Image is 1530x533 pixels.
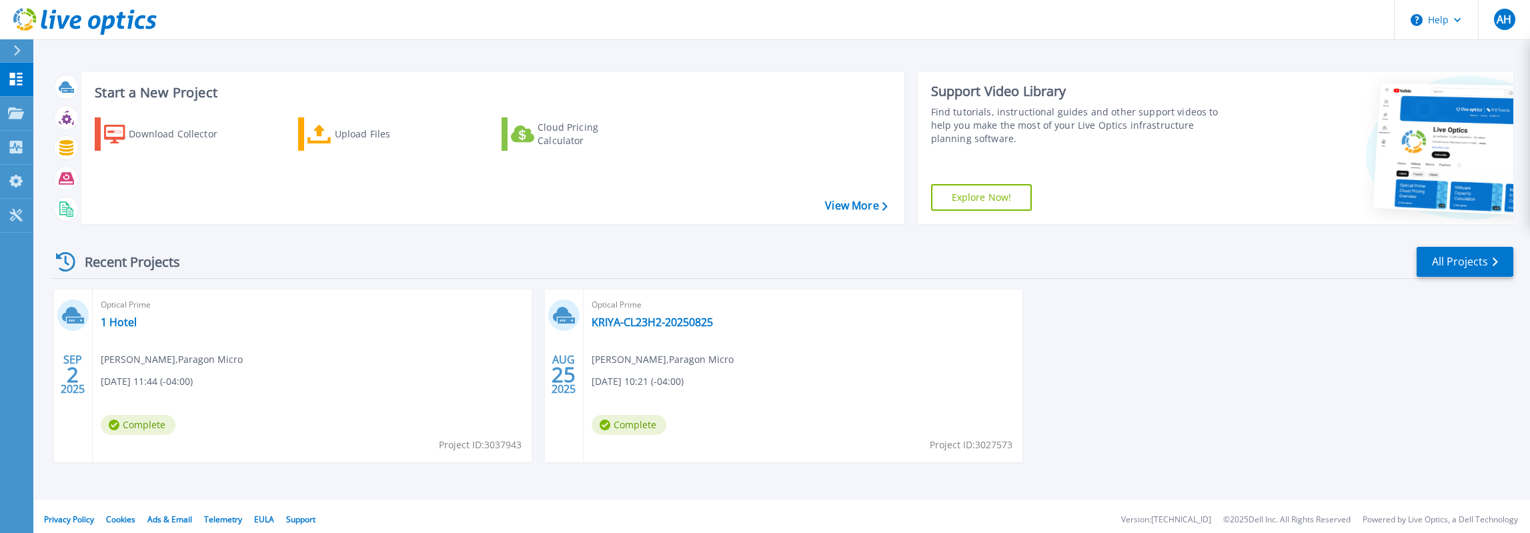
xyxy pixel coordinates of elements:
[930,438,1012,452] span: Project ID: 3027573
[1417,247,1513,277] a: All Projects
[502,117,650,151] a: Cloud Pricing Calculator
[101,316,137,329] a: 1 Hotel
[1363,516,1518,524] li: Powered by Live Optics, a Dell Technology
[101,415,175,435] span: Complete
[592,374,684,389] span: [DATE] 10:21 (-04:00)
[147,514,192,525] a: Ads & Email
[95,117,243,151] a: Download Collector
[538,121,644,147] div: Cloud Pricing Calculator
[931,184,1032,211] a: Explore Now!
[101,352,243,367] span: [PERSON_NAME] , Paragon Micro
[931,105,1238,145] div: Find tutorials, instructional guides and other support videos to help you make the most of your L...
[95,85,887,100] h3: Start a New Project
[129,121,235,147] div: Download Collector
[552,369,576,380] span: 25
[51,245,198,278] div: Recent Projects
[204,514,242,525] a: Telemetry
[60,350,85,399] div: SEP 2025
[298,117,447,151] a: Upload Files
[67,369,79,380] span: 2
[286,514,315,525] a: Support
[1497,14,1511,25] span: AH
[44,514,94,525] a: Privacy Policy
[439,438,522,452] span: Project ID: 3037943
[825,199,887,212] a: View More
[592,415,666,435] span: Complete
[931,83,1238,100] div: Support Video Library
[254,514,274,525] a: EULA
[1121,516,1211,524] li: Version: [TECHNICAL_ID]
[101,374,193,389] span: [DATE] 11:44 (-04:00)
[592,316,713,329] a: KRIYA-CL23H2-20250825
[1223,516,1351,524] li: © 2025 Dell Inc. All Rights Reserved
[592,298,1014,312] span: Optical Prime
[101,298,524,312] span: Optical Prime
[592,352,734,367] span: [PERSON_NAME] , Paragon Micro
[335,121,442,147] div: Upload Files
[551,350,576,399] div: AUG 2025
[106,514,135,525] a: Cookies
